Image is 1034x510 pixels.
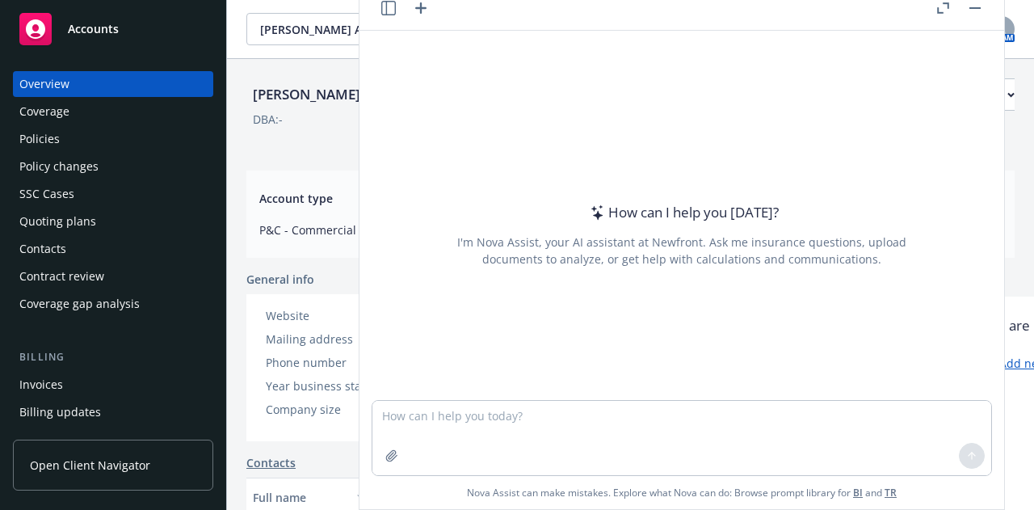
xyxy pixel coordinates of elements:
a: Quoting plans [13,209,213,234]
a: Contacts [13,236,213,262]
div: Website [266,307,399,324]
div: Overview [19,71,69,97]
a: Policies [13,126,213,152]
div: Quoting plans [19,209,96,234]
div: Coverage [19,99,69,124]
a: Contacts [246,454,296,471]
button: [PERSON_NAME] Aviation Associates [246,13,448,45]
a: Coverage [13,99,213,124]
a: Overview [13,71,213,97]
div: DBA: - [253,111,283,128]
div: I'm Nova Assist, your AI assistant at Newfront. Ask me insurance questions, upload documents to a... [455,234,909,268]
div: Billing [13,349,213,365]
span: P&C - Commercial lines [259,221,415,238]
span: Nova Assist can make mistakes. Explore what Nova can do: Browse prompt library for and [366,476,998,509]
a: Coverage gap analysis [13,291,213,317]
div: Mailing address [266,331,399,348]
div: Year business started [266,377,399,394]
span: Open Client Navigator [30,457,150,474]
a: BI [853,486,863,499]
a: Invoices [13,372,213,398]
a: SSC Cases [13,181,213,207]
a: Contract review [13,263,213,289]
div: Contacts [19,236,66,262]
div: Company size [266,401,399,418]
span: Accounts [68,23,119,36]
span: General info [246,271,314,288]
div: Billing updates [19,399,101,425]
a: TR [885,486,897,499]
div: Policies [19,126,60,152]
a: Accounts [13,6,213,52]
div: Contract review [19,263,104,289]
div: How can I help you [DATE]? [586,202,779,223]
div: SSC Cases [19,181,74,207]
div: Policy changes [19,154,99,179]
div: Invoices [19,372,63,398]
div: Coverage gap analysis [19,291,140,317]
a: Billing updates [13,399,213,425]
span: Account type [259,190,415,207]
span: [PERSON_NAME] Aviation Associates [260,21,400,38]
a: Policy changes [13,154,213,179]
div: Full name [253,489,347,506]
div: Phone number [266,354,399,371]
div: [PERSON_NAME] Aviation Associates [246,84,497,105]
